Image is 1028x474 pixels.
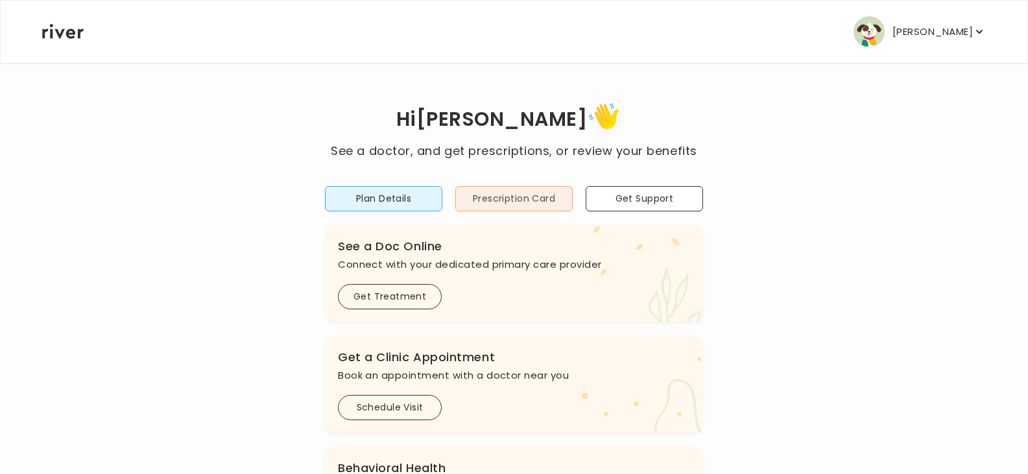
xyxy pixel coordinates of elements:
[586,186,703,211] button: Get Support
[338,395,442,420] button: Schedule Visit
[325,186,442,211] button: Plan Details
[338,348,690,366] h3: Get a Clinic Appointment
[338,237,690,255] h3: See a Doc Online
[331,99,697,142] h1: Hi [PERSON_NAME]
[455,186,573,211] button: Prescription Card
[854,16,986,47] button: user avatar[PERSON_NAME]
[338,255,690,274] p: Connect with your dedicated primary care provider
[338,366,690,385] p: Book an appointment with a doctor near you
[331,142,697,160] p: See a doctor, and get prescriptions, or review your benefits
[338,284,442,309] button: Get Treatment
[854,16,885,47] img: user avatar
[892,23,973,41] p: [PERSON_NAME]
